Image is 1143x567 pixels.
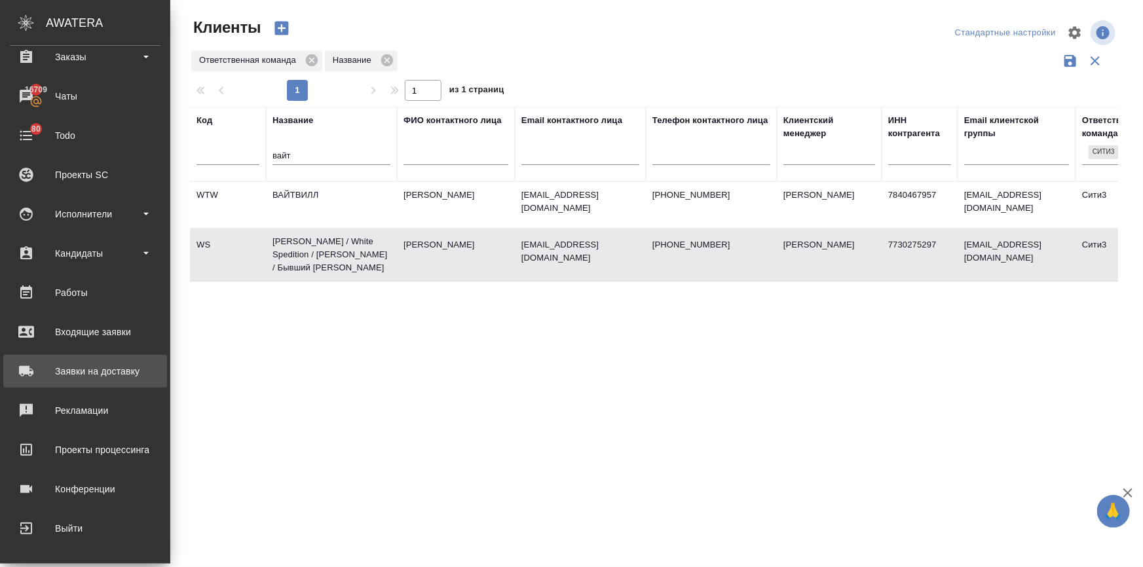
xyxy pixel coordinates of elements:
[3,473,167,505] a: Конференции
[1059,17,1091,48] span: Настроить таблицу
[652,114,768,127] div: Телефон контактного лица
[1058,48,1083,73] button: Сохранить фильтры
[3,433,167,466] a: Проекты процессинга
[10,165,160,185] div: Проекты SC
[10,47,160,67] div: Заказы
[10,519,160,538] div: Выйти
[3,316,167,348] a: Входящие заявки
[10,479,160,499] div: Конференции
[521,114,622,127] div: Email контактного лица
[191,50,322,71] div: Ответственная команда
[3,394,167,427] a: Рекламации
[3,276,167,309] a: Работы
[652,238,770,251] p: [PHONE_NUMBER]
[197,114,212,127] div: Код
[333,54,376,67] p: Название
[777,182,882,228] td: [PERSON_NAME]
[272,114,313,127] div: Название
[10,244,160,263] div: Кандидаты
[3,355,167,388] a: Заявки на доставку
[783,114,875,140] div: Клиентский менеджер
[958,232,1076,278] td: [EMAIL_ADDRESS][DOMAIN_NAME]
[10,361,160,381] div: Заявки на доставку
[777,232,882,278] td: [PERSON_NAME]
[10,204,160,224] div: Исполнители
[521,189,639,215] p: [EMAIL_ADDRESS][DOMAIN_NAME]
[10,126,160,145] div: Todo
[10,401,160,420] div: Рекламации
[10,322,160,342] div: Входящие заявки
[17,83,55,96] span: 16709
[10,86,160,106] div: Чаты
[1102,498,1125,525] span: 🙏
[521,238,639,265] p: [EMAIL_ADDRESS][DOMAIN_NAME]
[397,182,515,228] td: [PERSON_NAME]
[3,80,167,113] a: 16709Чаты
[652,189,770,202] p: [PHONE_NUMBER]
[888,114,951,140] div: ИНН контрагента
[199,54,301,67] p: Ответственная команда
[1089,145,1117,159] div: Сити3
[1091,20,1118,45] span: Посмотреть информацию
[958,182,1076,228] td: [EMAIL_ADDRESS][DOMAIN_NAME]
[46,10,170,36] div: AWATERA
[325,50,398,71] div: Название
[266,229,397,281] td: [PERSON_NAME] / White Spedition / [PERSON_NAME] / Бывший [PERSON_NAME]
[3,158,167,191] a: Проекты SC
[3,512,167,545] a: Выйти
[952,23,1059,43] div: split button
[24,122,48,136] span: 80
[1083,48,1108,73] button: Сбросить фильтры
[266,182,397,228] td: ВАЙТВИЛЛ
[964,114,1069,140] div: Email клиентской группы
[190,17,261,38] span: Клиенты
[403,114,502,127] div: ФИО контактного лица
[882,232,958,278] td: 7730275297
[1097,495,1130,528] button: 🙏
[266,17,297,39] button: Создать
[1087,144,1133,160] div: Сити3
[10,440,160,460] div: Проекты процессинга
[3,119,167,152] a: 80Todo
[397,232,515,278] td: [PERSON_NAME]
[10,283,160,302] div: Работы
[190,232,266,278] td: WS
[449,82,504,101] span: из 1 страниц
[882,182,958,228] td: 7840467957
[190,182,266,228] td: WTW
